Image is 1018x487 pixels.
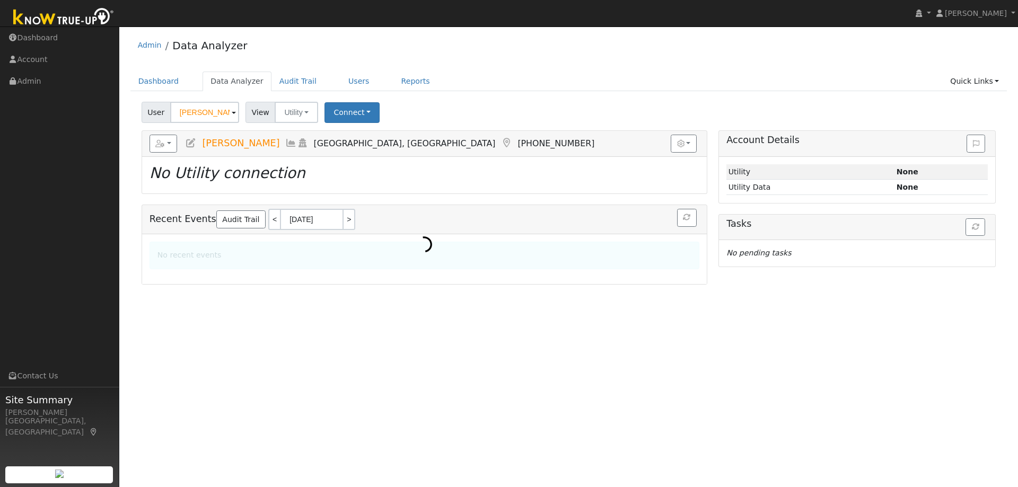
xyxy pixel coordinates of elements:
a: Multi-Series Graph [285,138,297,148]
a: Admin [138,41,162,49]
a: Dashboard [130,72,187,91]
a: Map [501,138,512,148]
span: View [245,102,276,123]
button: Refresh [966,218,985,236]
a: Data Analyzer [172,39,247,52]
i: No Utility connection [150,164,305,182]
button: Refresh [677,209,697,227]
td: Utility Data [726,180,894,195]
a: Edit User (37173) [185,138,197,148]
button: Connect [324,102,380,123]
a: > [344,209,355,230]
h5: Recent Events [150,209,699,230]
a: Login As (last Never) [297,138,309,148]
img: retrieve [55,470,64,478]
a: Quick Links [942,72,1007,91]
strong: None [897,183,918,191]
button: Utility [275,102,318,123]
a: Reports [393,72,438,91]
span: [PHONE_NUMBER] [517,138,594,148]
td: Utility [726,164,894,180]
h5: Account Details [726,135,988,146]
button: Issue History [967,135,985,153]
input: Select a User [170,102,239,123]
span: [PERSON_NAME] [202,138,279,148]
a: Data Analyzer [203,72,271,91]
div: [PERSON_NAME] [5,407,113,418]
a: Users [340,72,378,91]
h5: Tasks [726,218,988,229]
div: [GEOGRAPHIC_DATA], [GEOGRAPHIC_DATA] [5,415,113,438]
span: Site Summary [5,393,113,407]
a: Map [89,428,99,436]
span: [PERSON_NAME] [945,9,1007,17]
span: User [142,102,171,123]
a: Audit Trail [216,210,266,228]
a: Audit Trail [271,72,324,91]
a: < [268,209,280,230]
strong: ID: null, authorized: None [897,167,918,176]
img: Know True-Up [8,6,119,30]
i: No pending tasks [726,249,791,257]
span: [GEOGRAPHIC_DATA], [GEOGRAPHIC_DATA] [314,138,496,148]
